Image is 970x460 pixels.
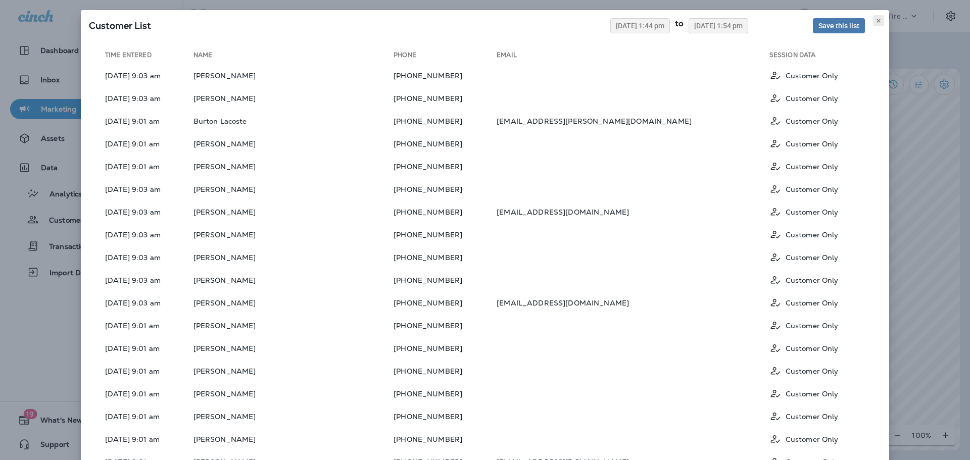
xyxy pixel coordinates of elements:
span: Save this list [818,22,859,29]
div: Customer Only [769,387,865,400]
button: [DATE] 1:54 pm [689,18,748,33]
span: [DATE] 1:54 pm [694,22,743,29]
th: Phone [394,51,497,63]
p: Customer Only [786,231,839,239]
td: [PERSON_NAME] [193,338,394,359]
td: [PERSON_NAME] [193,406,394,427]
td: [EMAIL_ADDRESS][DOMAIN_NAME] [497,292,769,313]
span: [DATE] 1:44 pm [616,22,664,29]
p: Customer Only [786,185,839,193]
div: Customer Only [769,115,865,127]
td: [DATE] 9:01 am [97,315,193,336]
th: Email [497,51,769,63]
td: [PHONE_NUMBER] [394,88,497,109]
p: Customer Only [786,140,839,148]
td: [PERSON_NAME] [193,292,394,313]
td: [DATE] 9:01 am [97,156,193,177]
p: Customer Only [786,344,839,352]
div: Customer Only [769,69,865,82]
td: [DATE] 9:01 am [97,338,193,359]
td: [PERSON_NAME] [193,361,394,381]
div: Customer Only [769,342,865,354]
td: [DATE] 9:03 am [97,179,193,199]
p: Customer Only [786,435,839,443]
td: [PERSON_NAME] [193,88,394,109]
p: Customer Only [786,413,839,421]
td: Burton Lacoste [193,111,394,131]
td: [PERSON_NAME] [193,429,394,449]
td: [DATE] 9:01 am [97,406,193,427]
p: Customer Only [786,322,839,330]
td: [PERSON_NAME] [193,315,394,336]
td: [DATE] 9:03 am [97,270,193,290]
td: [PHONE_NUMBER] [394,315,497,336]
td: [PHONE_NUMBER] [394,224,497,245]
p: Customer Only [786,299,839,307]
td: [PERSON_NAME] [193,224,394,245]
td: [PERSON_NAME] [193,179,394,199]
td: [PHONE_NUMBER] [394,65,497,86]
button: [DATE] 1:44 pm [610,18,670,33]
p: Customer Only [786,367,839,375]
div: Customer Only [769,410,865,423]
td: [DATE] 9:03 am [97,201,193,222]
td: [DATE] 9:03 am [97,292,193,313]
p: Customer Only [786,163,839,171]
div: Customer Only [769,365,865,377]
div: to [670,18,689,33]
td: [DATE] 9:01 am [97,429,193,449]
td: [DATE] 9:01 am [97,361,193,381]
td: [PERSON_NAME] [193,156,394,177]
p: Customer Only [786,72,839,80]
td: [PHONE_NUMBER] [394,406,497,427]
td: [PHONE_NUMBER] [394,111,497,131]
td: [DATE] 9:03 am [97,224,193,245]
td: [EMAIL_ADDRESS][PERSON_NAME][DOMAIN_NAME] [497,111,769,131]
td: [PHONE_NUMBER] [394,247,497,268]
td: [PHONE_NUMBER] [394,338,497,359]
td: [DATE] 9:01 am [97,133,193,154]
td: [PHONE_NUMBER] [394,133,497,154]
div: Customer Only [769,319,865,332]
td: [PERSON_NAME] [193,383,394,404]
div: Customer Only [769,433,865,445]
th: Name [193,51,394,63]
td: [PHONE_NUMBER] [394,156,497,177]
div: Customer Only [769,206,865,218]
button: Save this list [813,18,865,33]
td: [PHONE_NUMBER] [394,270,497,290]
div: Customer Only [769,137,865,150]
td: [DATE] 9:01 am [97,383,193,404]
td: [DATE] 9:03 am [97,88,193,109]
td: [PERSON_NAME] [193,247,394,268]
td: [DATE] 9:03 am [97,65,193,86]
td: [PHONE_NUMBER] [394,361,497,381]
div: Customer Only [769,228,865,241]
div: Customer Only [769,251,865,264]
td: [EMAIL_ADDRESS][DOMAIN_NAME] [497,201,769,222]
div: Customer Only [769,296,865,309]
p: Customer Only [786,390,839,398]
div: Customer Only [769,160,865,173]
p: Customer Only [786,208,839,216]
div: Customer Only [769,92,865,105]
td: [PHONE_NUMBER] [394,292,497,313]
p: Customer Only [786,94,839,103]
td: [DATE] 9:03 am [97,247,193,268]
span: SQL [89,20,151,31]
td: [PERSON_NAME] [193,201,394,222]
p: Customer Only [786,276,839,284]
p: Customer Only [786,253,839,262]
td: [PHONE_NUMBER] [394,429,497,449]
th: Time Entered [97,51,193,63]
td: [PERSON_NAME] [193,65,394,86]
td: [PHONE_NUMBER] [394,201,497,222]
td: [PHONE_NUMBER] [394,179,497,199]
td: [PERSON_NAME] [193,133,394,154]
td: [PERSON_NAME] [193,270,394,290]
td: [PHONE_NUMBER] [394,383,497,404]
th: Session Data [769,51,873,63]
td: [DATE] 9:01 am [97,111,193,131]
div: Customer Only [769,183,865,195]
p: Customer Only [786,117,839,125]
